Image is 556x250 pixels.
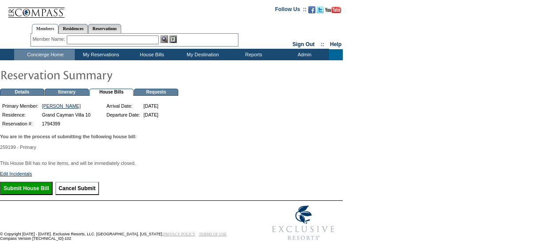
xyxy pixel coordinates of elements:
[41,111,92,119] td: Grand Cayman Villa 10
[169,35,177,43] img: Reservations
[45,89,89,96] td: Itinerary
[89,89,134,96] td: House Bills
[292,41,314,47] a: Sign Out
[1,102,40,110] td: Primary Member:
[317,9,324,14] a: Follow us on Twitter
[58,24,88,33] a: Residences
[161,35,168,43] img: View
[142,111,160,119] td: [DATE]
[41,120,92,128] td: 1794399
[325,9,341,14] a: Subscribe to our YouTube Channel
[14,49,75,60] td: Concierge Home
[278,49,329,60] td: Admin
[75,49,126,60] td: My Reservations
[199,232,227,236] a: TERMS OF USE
[134,89,178,96] td: Requests
[1,120,40,128] td: Reservation #:
[275,5,307,16] td: Follow Us ::
[330,41,341,47] a: Help
[308,6,315,13] img: Become our fan on Facebook
[317,6,324,13] img: Follow us on Twitter
[105,111,142,119] td: Departure Date:
[163,232,196,236] a: PRIVACY POLICY
[126,49,176,60] td: House Bills
[325,7,341,13] img: Subscribe to our YouTube Channel
[264,201,343,245] img: Exclusive Resorts
[55,182,99,195] input: Cancel Submit
[32,24,59,34] a: Members
[105,102,142,110] td: Arrival Date:
[176,49,227,60] td: My Destination
[308,9,315,14] a: Become our fan on Facebook
[227,49,278,60] td: Reports
[42,103,81,109] a: [PERSON_NAME]
[142,102,160,110] td: [DATE]
[1,111,40,119] td: Residence:
[88,24,121,33] a: Reservations
[33,35,67,43] div: Member Name:
[321,41,324,47] span: ::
